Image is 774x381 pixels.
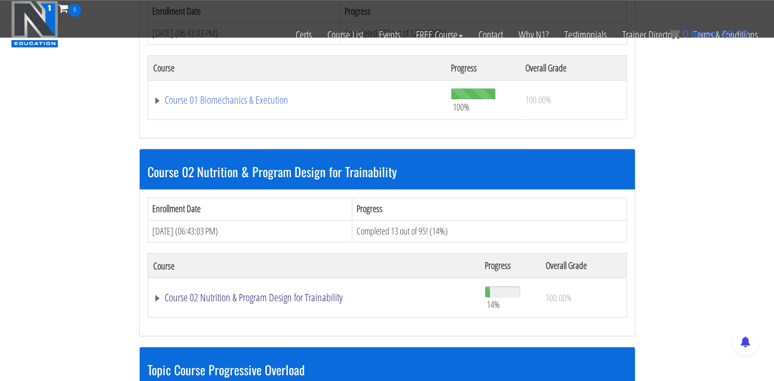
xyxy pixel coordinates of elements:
a: Course 01 Biomechanics & Execution [153,95,441,105]
span: 100% [453,101,470,113]
img: icon11.png [669,29,680,39]
th: Overall Grade [540,253,626,278]
span: $ [722,28,728,40]
a: Testimonials [557,17,615,53]
a: Course 02 Nutrition & Program Design for Trainability [153,292,475,303]
a: Terms & Conditions [685,17,766,53]
a: 0 items: $0.00 [669,28,748,40]
h3: Topic Course Progressive Overload [148,363,627,376]
th: Course [148,55,446,80]
bdi: 0.00 [722,28,748,40]
th: Progress [480,253,540,278]
a: Events [371,17,408,53]
span: 0 [68,4,81,17]
th: Progress [446,55,520,80]
img: n1-education [11,1,58,47]
th: Enrollment Date [148,198,352,220]
th: Course [148,253,480,278]
a: Why N1? [511,17,557,53]
a: Certs [288,17,320,53]
th: Overall Grade [520,55,626,80]
td: 100.00% [520,80,626,119]
span: 14% [487,299,500,310]
th: Progress [352,198,626,220]
td: 100.00% [540,278,626,317]
span: items: [691,28,719,40]
td: [DATE] (06:43:03 PM) [148,220,352,242]
h3: Course 02 Nutrition & Program Design for Trainability [148,165,627,178]
a: Contact [471,17,511,53]
a: Trainer Directory [615,17,685,53]
a: 0 [58,1,81,15]
a: Course List [320,17,371,53]
td: Completed 13 out of 95! (14%) [352,220,626,242]
span: 0 [682,28,688,40]
a: FREE Course [408,17,471,53]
